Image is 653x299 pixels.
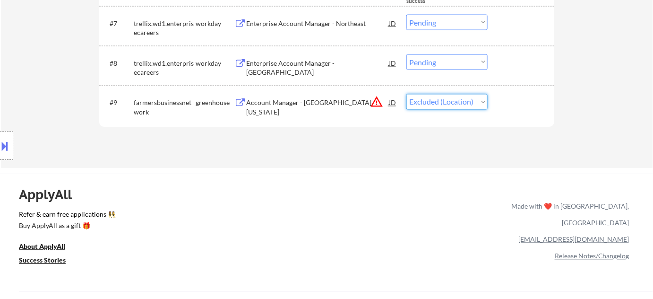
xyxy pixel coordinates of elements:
[388,15,397,32] div: JD
[246,98,389,117] div: Account Manager - [GEOGRAPHIC_DATA][US_STATE]
[19,256,66,264] u: Success Stories
[388,54,397,71] div: JD
[196,19,234,28] div: workday
[370,96,383,109] button: warning_amber
[388,94,397,111] div: JD
[246,59,389,77] div: Enterprise Account Manager - [GEOGRAPHIC_DATA]
[134,19,196,37] div: trellix.wd1.enterprisecareers
[19,243,65,251] u: About ApplyAll
[196,98,234,108] div: greenhouse
[196,59,234,68] div: workday
[19,242,78,254] a: About ApplyAll
[518,236,629,244] a: [EMAIL_ADDRESS][DOMAIN_NAME]
[110,19,126,28] div: #7
[555,252,629,260] a: Release Notes/Changelog
[19,256,78,268] a: Success Stories
[507,198,629,231] div: Made with ❤️ in [GEOGRAPHIC_DATA], [GEOGRAPHIC_DATA]
[246,19,389,28] div: Enterprise Account Manager - Northeast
